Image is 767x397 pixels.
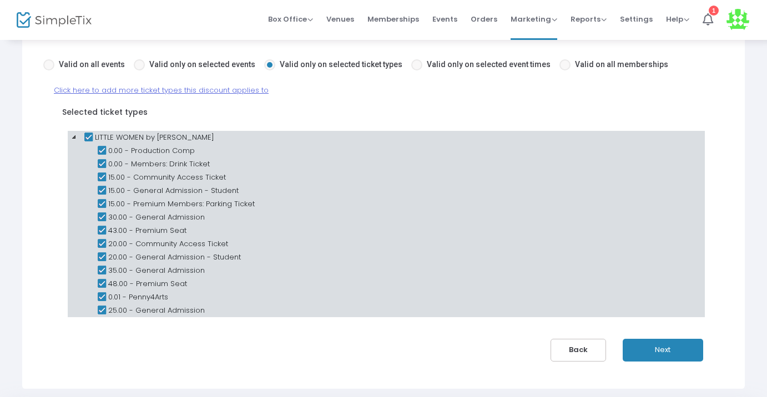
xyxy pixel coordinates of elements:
[432,5,457,33] span: Events
[471,5,497,33] span: Orders
[709,6,719,16] div: 1
[94,251,243,264] a: 20.00 - General Admission - Student
[81,131,216,144] a: LITTLE WOMEN by [PERSON_NAME]
[94,224,189,237] a: 43.00 - Premium Seat
[94,277,189,291] a: 48.00 - Premium Seat
[94,184,241,197] a: 15.00 - General Admission - Student
[571,14,607,24] span: Reports
[54,85,269,95] span: Click here to add more ticket types this discount applies to
[427,60,551,69] span: Valid only on selected event times
[94,171,228,184] a: 15.00 - Community Access Ticket
[666,14,689,24] span: Help
[94,304,207,317] a: 25.00 - General Admission
[623,339,703,362] button: Next
[94,291,170,304] a: 0.01 - Penny4Arts
[551,339,606,362] button: Back
[94,264,207,277] a: 35.00 - General Admission
[511,14,557,24] span: Marketing
[268,14,313,24] span: Box Office
[94,157,212,171] a: 0.00 - Members: Drink Ticket
[62,106,148,118] label: Selected ticket types
[94,237,230,251] a: 20.00 - Community Access Ticket
[94,197,257,211] a: 15.00 - Premium Members: Parking Ticket
[367,5,419,33] span: Memberships
[149,60,255,69] span: Valid only on selected events
[94,211,207,224] a: 30.00 - General Admission
[326,5,354,33] span: Venues
[280,60,402,69] span: Valid only on selected ticket types
[59,60,125,69] span: Valid on all events
[620,5,653,33] span: Settings
[94,144,197,157] a: 0.00 - Production Comp
[575,60,668,69] span: Valid on all memberships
